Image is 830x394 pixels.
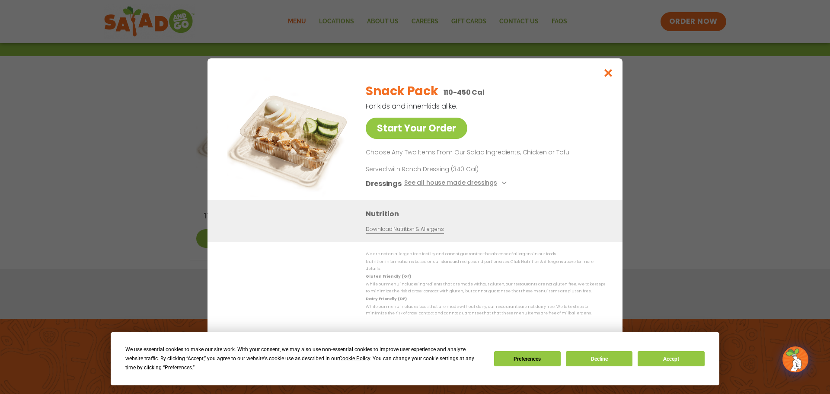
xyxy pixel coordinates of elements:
[366,251,605,257] p: We are not an allergen free facility and cannot guarantee the absence of allergens in our foods.
[366,101,560,112] p: For kids and inner-kids alike.
[366,274,411,279] strong: Gluten Friendly (GF)
[366,165,526,174] p: Served with Ranch Dressing (340 Cal)
[594,58,622,87] button: Close modal
[339,356,370,362] span: Cookie Policy
[111,332,719,385] div: Cookie Consent Prompt
[125,345,483,372] div: We use essential cookies to make our site work. With your consent, we may also use non-essential ...
[494,351,561,366] button: Preferences
[366,118,467,139] a: Start Your Order
[404,178,509,189] button: See all house made dressings
[366,208,610,219] h3: Nutrition
[366,259,605,272] p: Nutrition information is based on our standard recipes and portion sizes. Click Nutrition & Aller...
[638,351,704,366] button: Accept
[227,76,348,197] img: Featured product photo for Snack Pack
[366,225,444,234] a: Download Nutrition & Allergens
[444,87,485,98] p: 110-450 Cal
[366,281,605,295] p: While our menu includes ingredients that are made without gluten, our restaurants are not gluten ...
[366,304,605,317] p: While our menu includes foods that are made without dairy, our restaurants are not dairy free. We...
[366,178,402,189] h3: Dressings
[783,347,808,372] img: wpChatIcon
[165,365,192,371] span: Preferences
[366,82,438,100] h2: Snack Pack
[366,147,602,158] p: Choose Any Two Items From Our Salad Ingredients, Chicken or Tofu
[366,296,406,301] strong: Dairy Friendly (DF)
[566,351,632,366] button: Decline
